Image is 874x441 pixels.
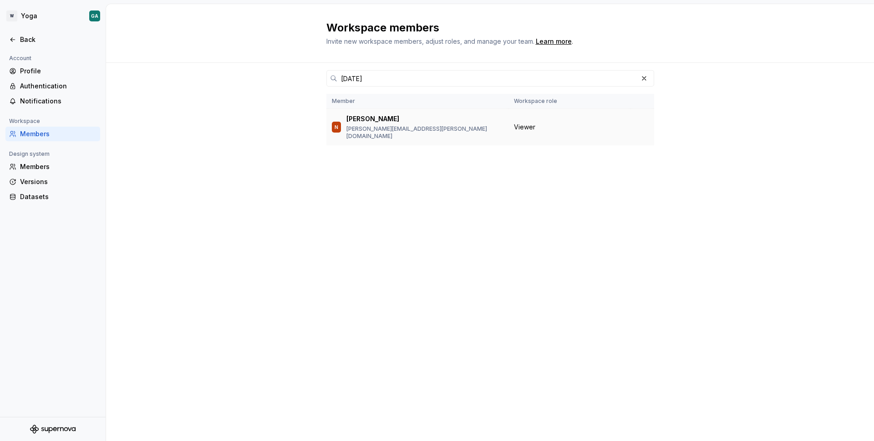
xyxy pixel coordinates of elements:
[5,64,100,78] a: Profile
[534,38,573,45] span: .
[5,53,35,64] div: Account
[30,425,76,434] svg: Supernova Logo
[21,11,37,21] div: Yoga
[20,192,97,201] div: Datasets
[326,21,643,35] h2: Workspace members
[5,190,100,204] a: Datasets
[6,10,17,21] div: W
[20,162,97,171] div: Members
[346,125,503,140] p: [PERSON_NAME][EMAIL_ADDRESS][PERSON_NAME][DOMAIN_NAME]
[508,94,630,109] th: Workspace role
[5,174,100,189] a: Versions
[5,94,100,108] a: Notifications
[91,12,98,20] div: GA
[5,159,100,174] a: Members
[5,79,100,93] a: Authentication
[337,70,638,87] input: Search in workspace members...
[326,94,508,109] th: Member
[20,82,97,91] div: Authentication
[335,123,338,132] div: N
[5,127,100,141] a: Members
[2,6,104,26] button: WYogaGA
[5,149,53,159] div: Design system
[514,123,535,132] span: Viewer
[20,67,97,76] div: Profile
[20,97,97,106] div: Notifications
[20,35,97,44] div: Back
[20,129,97,138] div: Members
[346,114,399,123] p: [PERSON_NAME]
[536,37,572,46] a: Learn more
[5,32,100,47] a: Back
[326,37,534,45] span: Invite new workspace members, adjust roles, and manage your team.
[5,116,44,127] div: Workspace
[20,177,97,186] div: Versions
